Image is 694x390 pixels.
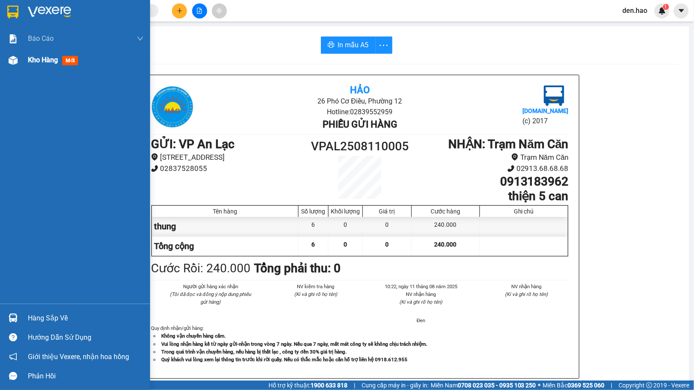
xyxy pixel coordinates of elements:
[9,56,18,65] img: warehouse-icon
[523,107,569,114] b: [DOMAIN_NAME]
[311,382,347,389] strong: 1900 633 818
[151,137,235,151] b: GỬI : VP An Lạc
[412,152,569,163] li: Trạm Năm Căn
[28,370,144,383] div: Phản hồi
[412,217,480,236] div: 240.000
[375,37,392,54] button: more
[137,35,144,42] span: down
[544,85,564,106] img: logo.jpg
[431,381,536,390] span: Miền Nam
[80,32,359,43] li: Hotline: 02839552959
[9,372,17,380] span: message
[329,217,363,236] div: 0
[216,8,222,14] span: aim
[338,40,369,50] span: In mẫu A5
[299,217,329,236] div: 6
[177,8,183,14] span: plus
[172,3,187,18] button: plus
[511,153,519,161] span: environment
[151,153,158,161] span: environment
[151,259,250,278] div: Cước Rồi : 240.000
[151,324,569,363] div: Quy định nhận/gửi hàng :
[161,341,427,347] strong: Vui lòng nhận hàng kể từ ngày gửi-nhận trong vòng 7 ngày. Nếu qua 7 ngày, mất mát công ty sẽ khôn...
[484,283,569,290] li: NV nhận hàng
[220,96,499,107] li: 26 Phó Cơ Điều, Phường 12
[196,8,202,14] span: file-add
[28,331,144,344] div: Hướng dẫn sử dụng
[161,333,226,339] strong: Không vận chuyển hàng cấm.
[507,165,515,172] span: phone
[328,41,335,49] span: printer
[379,317,464,324] li: Đen
[523,116,569,126] li: (c) 2017
[646,382,652,388] span: copyright
[80,21,359,32] li: 26 Phó Cơ Điều, Phường 12
[362,381,428,390] span: Cung cấp máy in - giấy in:
[151,85,194,128] img: logo.jpg
[435,241,457,248] span: 240.000
[674,3,689,18] button: caret-down
[616,5,655,16] span: den.hao
[379,283,464,290] li: 10:22, ngày 11 tháng 08 năm 2025
[365,208,409,215] div: Giá trị
[385,241,389,248] span: 0
[170,291,251,305] i: (Tôi đã đọc và đồng ý nộp dung phiếu gửi hàng)
[350,85,370,95] b: Hảo
[154,241,194,251] span: Tổng cộng
[28,351,129,362] span: Giới thiệu Vexere, nhận hoa hồng
[274,283,359,290] li: NV kiểm tra hàng
[363,217,412,236] div: 0
[161,349,347,355] strong: Trong quá trình vận chuyển hàng, nếu hàng bị thất lạc , công ty đền 30% giá trị hàng.
[62,56,78,65] span: mới
[254,261,341,275] b: Tổng phải thu: 0
[611,381,613,390] span: |
[7,6,18,18] img: logo-vxr
[28,56,58,64] span: Kho hàng
[412,174,569,189] h1: 0913183962
[152,217,299,236] div: thung
[323,119,397,130] b: Phiếu gửi hàng
[154,208,296,215] div: Tên hàng
[458,382,536,389] strong: 0708 023 035 - 0935 103 250
[301,208,326,215] div: Số lượng
[11,62,94,76] b: GỬI : VP An Lạc
[379,290,464,298] li: NV nhận hàng
[9,34,18,43] img: solution-icon
[658,7,666,15] img: icon-new-feature
[269,381,347,390] span: Hỗ trợ kỹ thuật:
[664,4,667,10] span: 1
[11,11,54,54] img: logo.jpg
[28,33,54,44] span: Báo cáo
[412,163,569,174] li: 02913.68.68.68
[376,40,392,51] span: more
[212,3,227,18] button: aim
[568,382,605,389] strong: 0369 525 060
[482,208,566,215] div: Ghi chú
[9,314,18,323] img: warehouse-icon
[543,381,605,390] span: Miền Bắc
[344,241,347,248] span: 0
[28,312,144,325] div: Hàng sắp về
[9,353,17,361] span: notification
[192,3,207,18] button: file-add
[220,107,499,117] li: Hotline: 02839552959
[663,4,669,10] sup: 1
[151,152,308,163] li: [STREET_ADDRESS]
[168,283,253,290] li: Người gửi hàng xác nhận
[151,163,308,174] li: 02837528055
[331,208,360,215] div: Khối lượng
[412,189,569,204] h1: thiện 5 can
[321,37,376,54] button: printerIn mẫu A5
[294,291,337,297] i: (Kí và ghi rõ họ tên)
[161,356,407,363] strong: Quý khách vui lòng xem lại thông tin trước khi rời quầy. Nếu có thắc mắc hoặc cần hỗ trợ liên hệ ...
[311,241,315,248] span: 6
[354,381,355,390] span: |
[151,165,158,172] span: phone
[678,7,685,15] span: caret-down
[414,208,477,215] div: Cước hàng
[449,137,569,151] b: NHẬN : Trạm Năm Căn
[400,299,443,305] i: (Kí và ghi rõ họ tên)
[505,291,548,297] i: (Kí và ghi rõ họ tên)
[538,384,541,387] span: ⚪️
[9,333,17,341] span: question-circle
